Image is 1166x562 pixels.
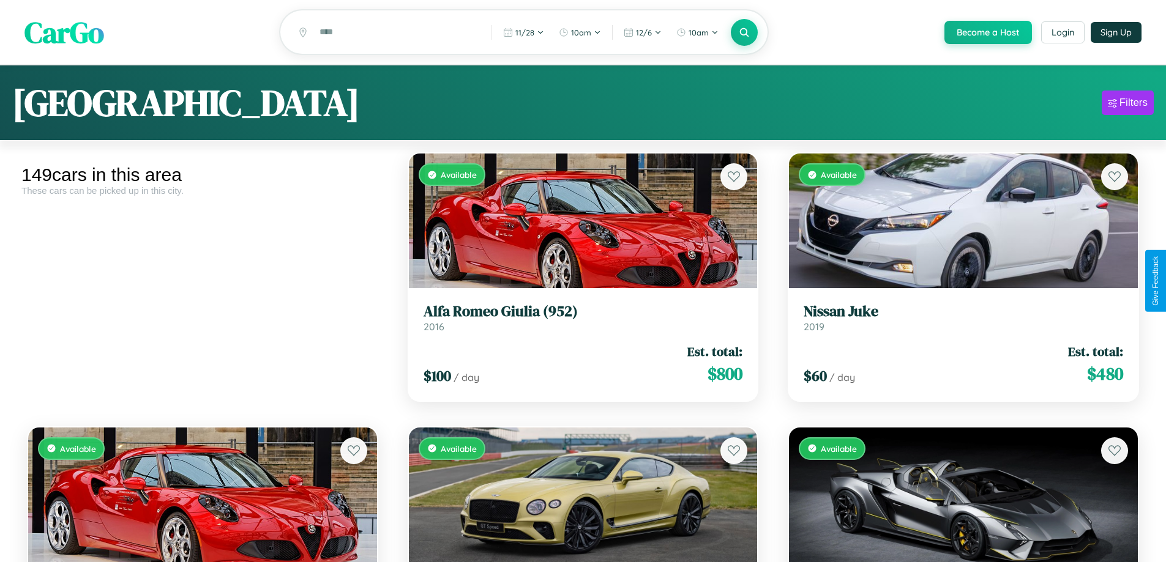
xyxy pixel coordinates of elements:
[804,303,1123,333] a: Nissan Juke2019
[424,303,743,333] a: Alfa Romeo Giulia (952)2016
[1151,256,1160,306] div: Give Feedback
[553,23,607,42] button: 10am
[670,23,725,42] button: 10am
[1068,342,1123,360] span: Est. total:
[804,303,1123,320] h3: Nissan Juke
[12,78,360,128] h1: [GEOGRAPHIC_DATA]
[689,28,709,37] span: 10am
[687,342,742,360] span: Est. total:
[454,371,479,383] span: / day
[829,371,855,383] span: / day
[821,443,857,454] span: Available
[708,361,742,386] span: $ 800
[1102,91,1154,115] button: Filters
[60,443,96,454] span: Available
[515,28,534,37] span: 11 / 28
[636,28,652,37] span: 12 / 6
[804,366,827,386] span: $ 60
[21,165,384,185] div: 149 cars in this area
[441,169,477,180] span: Available
[24,12,104,53] span: CarGo
[424,303,743,320] h3: Alfa Romeo Giulia (952)
[424,320,444,333] span: 2016
[1041,21,1085,43] button: Login
[441,443,477,454] span: Available
[804,320,824,333] span: 2019
[944,21,1032,44] button: Become a Host
[571,28,591,37] span: 10am
[497,23,550,42] button: 11/28
[1091,22,1142,43] button: Sign Up
[1119,97,1148,109] div: Filters
[21,185,384,196] div: These cars can be picked up in this city.
[821,169,857,180] span: Available
[1087,361,1123,386] span: $ 480
[618,23,668,42] button: 12/6
[424,366,451,386] span: $ 100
